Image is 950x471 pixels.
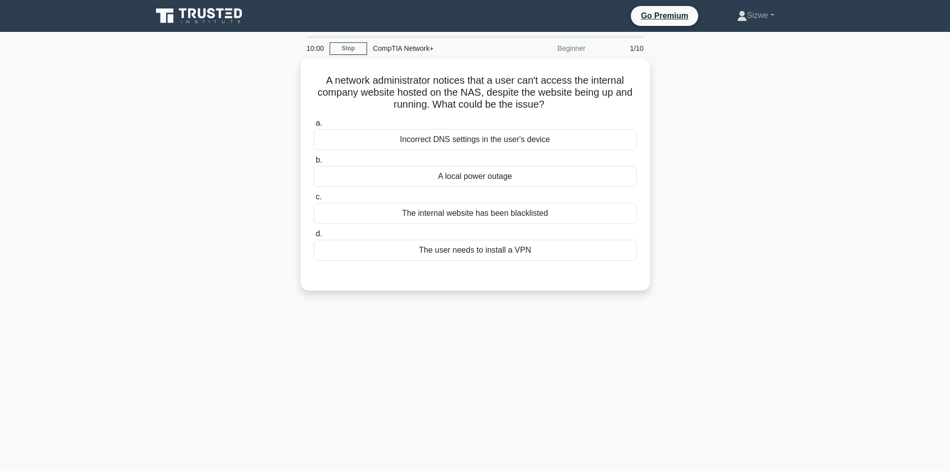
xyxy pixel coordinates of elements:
[314,203,637,224] div: The internal website has been blacklisted
[314,240,637,261] div: The user needs to install a VPN
[316,229,322,238] span: d.
[316,119,322,127] span: a.
[301,38,330,58] div: 10:00
[367,38,504,58] div: CompTIA Network+
[316,192,322,201] span: c.
[314,166,637,187] div: A local power outage
[316,156,322,164] span: b.
[314,129,637,150] div: Incorrect DNS settings in the user's device
[713,5,798,25] a: Sizwe
[313,74,638,111] h5: A network administrator notices that a user can't access the internal company website hosted on t...
[635,9,694,22] a: Go Premium
[504,38,591,58] div: Beginner
[591,38,650,58] div: 1/10
[330,42,367,55] a: Stop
